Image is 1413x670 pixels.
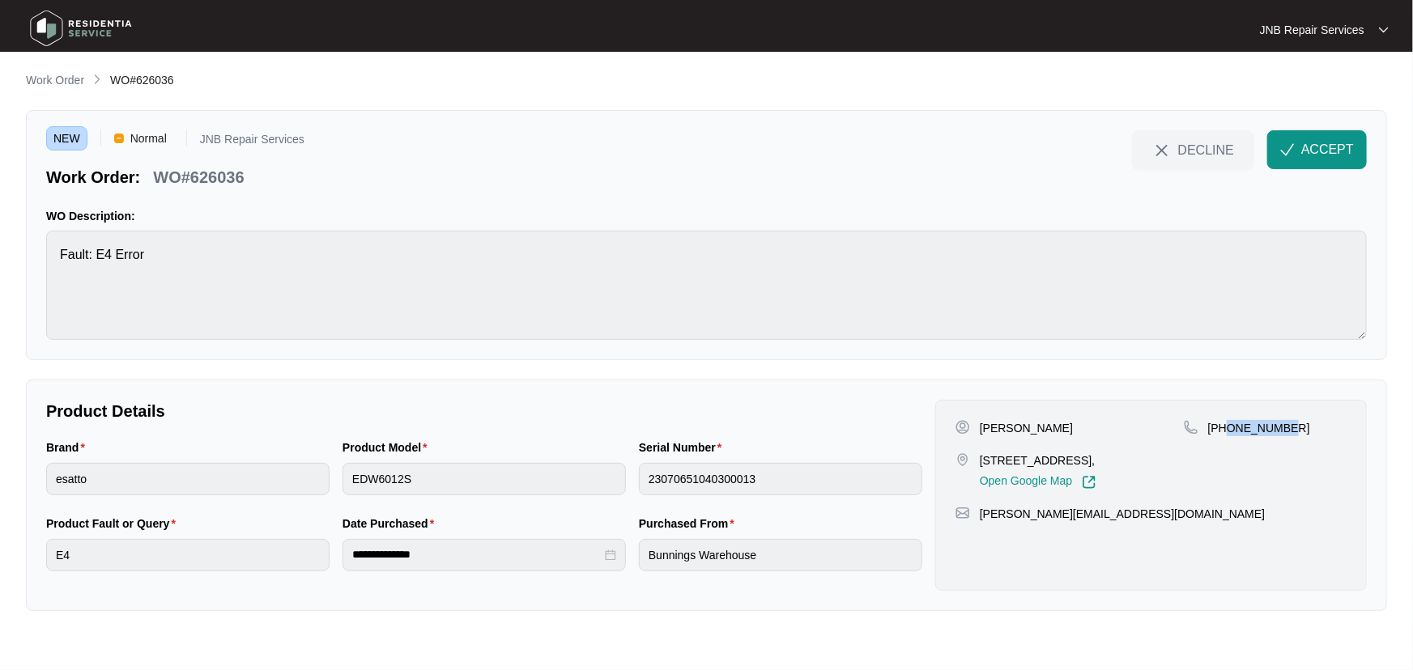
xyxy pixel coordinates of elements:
label: Product Fault or Query [46,515,182,532]
input: Date Purchased [352,546,602,563]
p: WO#626036 [153,166,244,189]
img: Vercel Logo [114,134,124,143]
p: Product Details [46,400,922,422]
img: Link-External [1082,475,1096,490]
label: Product Model [343,439,434,456]
input: Serial Number [639,463,922,495]
img: map-pin [955,452,970,467]
p: [PERSON_NAME] [980,420,1073,436]
img: user-pin [955,420,970,435]
input: Purchased From [639,539,922,571]
input: Brand [46,463,330,495]
img: residentia service logo [24,4,138,53]
p: Work Order [26,72,84,88]
span: NEW [46,126,87,151]
img: map-pin [1184,420,1198,435]
label: Brand [46,439,92,456]
label: Purchased From [639,515,741,532]
textarea: Fault: E4 Error [46,231,1367,340]
p: [PERSON_NAME][EMAIL_ADDRESS][DOMAIN_NAME] [980,506,1265,522]
img: dropdown arrow [1379,26,1389,34]
span: DECLINE [1178,141,1234,159]
input: Product Fault or Query [46,539,330,571]
img: chevron-right [91,73,104,86]
a: Open Google Map [980,475,1096,490]
label: Serial Number [639,439,728,456]
button: close-IconDECLINE [1132,130,1254,169]
p: JNB Repair Services [200,134,304,151]
span: ACCEPT [1301,140,1354,159]
span: Normal [124,126,173,151]
span: WO#626036 [110,74,174,87]
label: Date Purchased [343,515,440,532]
p: WO Description: [46,208,1367,224]
p: Work Order: [46,166,140,189]
p: [PHONE_NUMBER] [1208,420,1310,436]
img: map-pin [955,506,970,520]
button: check-IconACCEPT [1267,130,1367,169]
img: check-Icon [1280,142,1295,157]
a: Work Order [23,72,87,90]
input: Product Model [343,463,626,495]
img: close-Icon [1152,141,1172,160]
p: [STREET_ADDRESS], [980,452,1096,469]
p: JNB Repair Services [1260,22,1364,38]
